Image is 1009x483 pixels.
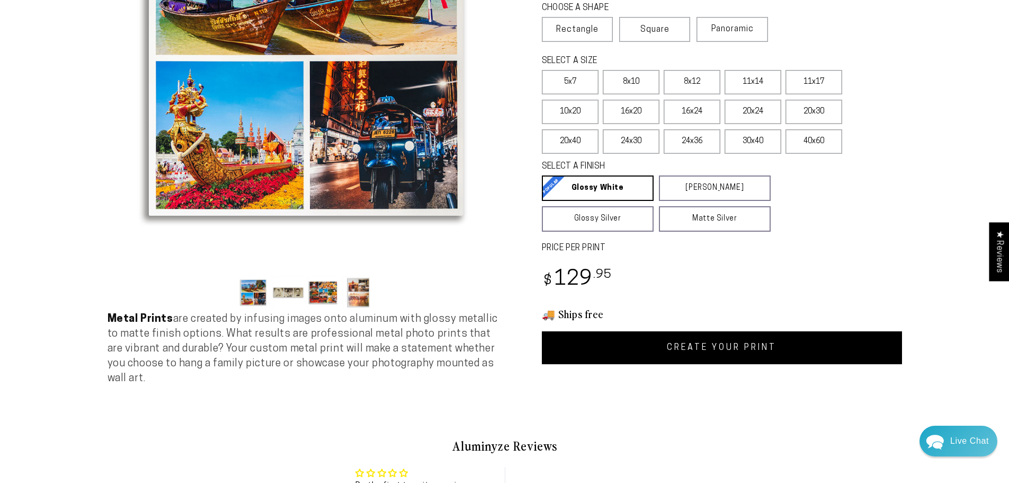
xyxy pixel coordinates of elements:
label: 20x30 [785,100,842,124]
span: $ [543,274,552,288]
img: Helga [121,16,149,43]
span: are created by infusing images onto aluminum with glossy metallic to matte finish options. What r... [108,314,498,384]
a: [PERSON_NAME] [659,175,771,201]
label: 11x14 [725,70,781,94]
legend: CHOOSE A SHAPE [542,2,680,14]
a: Leave A Message [70,320,155,337]
span: Away until 10:00 AM [76,53,149,60]
label: 40x60 [785,129,842,154]
strong: Metal Prints [108,314,173,324]
div: Chat widget toggle [919,426,997,456]
span: Rectangle [556,23,599,36]
label: 16x20 [603,100,659,124]
div: Average rating is 0.00 stars [355,467,468,480]
bdi: 129 [542,269,612,290]
label: 5x7 [542,70,599,94]
sup: .95 [593,269,612,281]
button: Load image 3 in gallery view [308,276,340,309]
label: 20x40 [542,129,599,154]
label: PRICE PER PRINT [542,242,902,254]
label: 30x40 [725,129,781,154]
span: We run on [81,304,144,310]
span: Square [640,23,669,36]
label: 20x24 [725,100,781,124]
button: Load image 1 in gallery view [238,276,270,309]
label: 8x10 [603,70,659,94]
label: 10x20 [542,100,599,124]
a: Glossy White [542,175,654,201]
label: 8x12 [664,70,720,94]
button: Load image 4 in gallery view [343,276,374,309]
label: 24x36 [664,129,720,154]
label: 16x24 [664,100,720,124]
legend: SELECT A SIZE [542,55,754,67]
legend: SELECT A FINISH [542,161,745,173]
img: John [77,16,104,43]
div: Contact Us Directly [950,426,989,456]
a: CREATE YOUR PRINT [542,331,902,364]
h2: Aluminyze Reviews [195,437,814,455]
a: Matte Silver [659,206,771,232]
span: Panoramic [711,25,754,33]
label: 24x30 [603,129,659,154]
span: Re:amaze [113,302,143,310]
h3: 🚚 Ships free [542,307,902,321]
img: Marie J [99,16,127,43]
div: Click to open Judge.me floating reviews tab [989,222,1009,281]
button: Load image 2 in gallery view [273,276,305,309]
a: Glossy Silver [542,206,654,232]
label: 11x17 [785,70,842,94]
